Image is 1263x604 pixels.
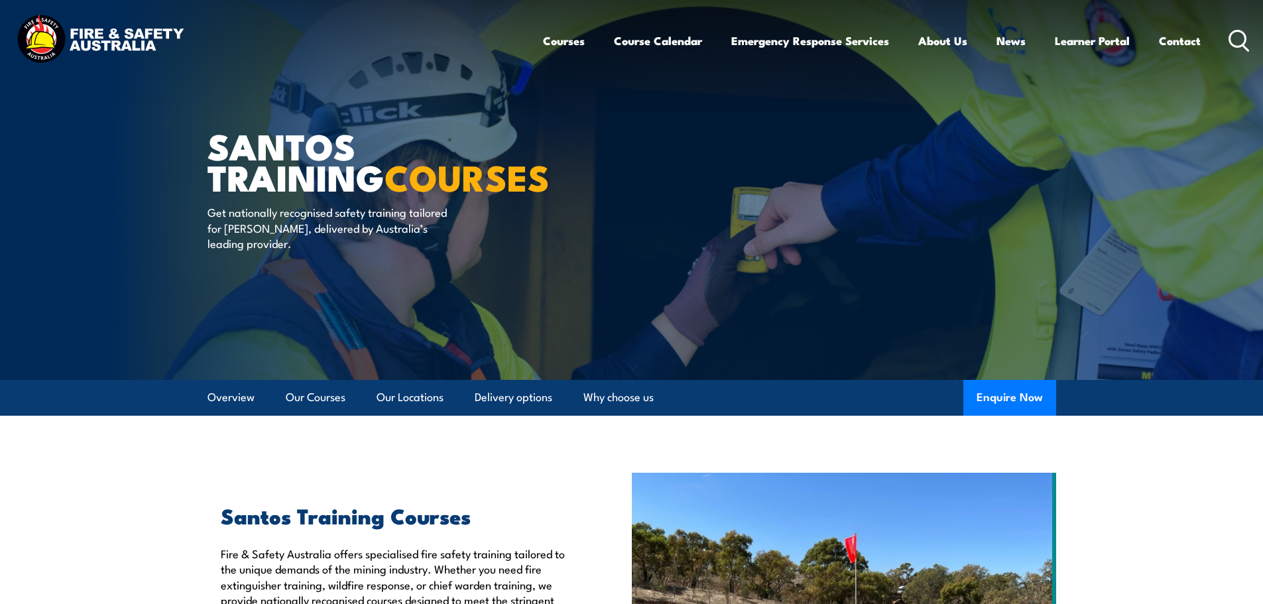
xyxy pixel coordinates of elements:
a: Overview [208,380,255,415]
a: Our Locations [377,380,444,415]
a: News [996,23,1026,58]
a: Delivery options [475,380,552,415]
strong: COURSES [385,149,550,204]
a: Why choose us [583,380,654,415]
a: Our Courses [286,380,345,415]
a: Course Calendar [614,23,702,58]
a: Contact [1159,23,1201,58]
a: Courses [543,23,585,58]
h2: Santos Training Courses [221,506,571,524]
a: Emergency Response Services [731,23,889,58]
button: Enquire Now [963,380,1056,416]
a: Learner Portal [1055,23,1130,58]
a: About Us [918,23,967,58]
h1: Santos Training [208,130,535,192]
p: Get nationally recognised safety training tailored for [PERSON_NAME], delivered by Australia’s le... [208,204,450,251]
